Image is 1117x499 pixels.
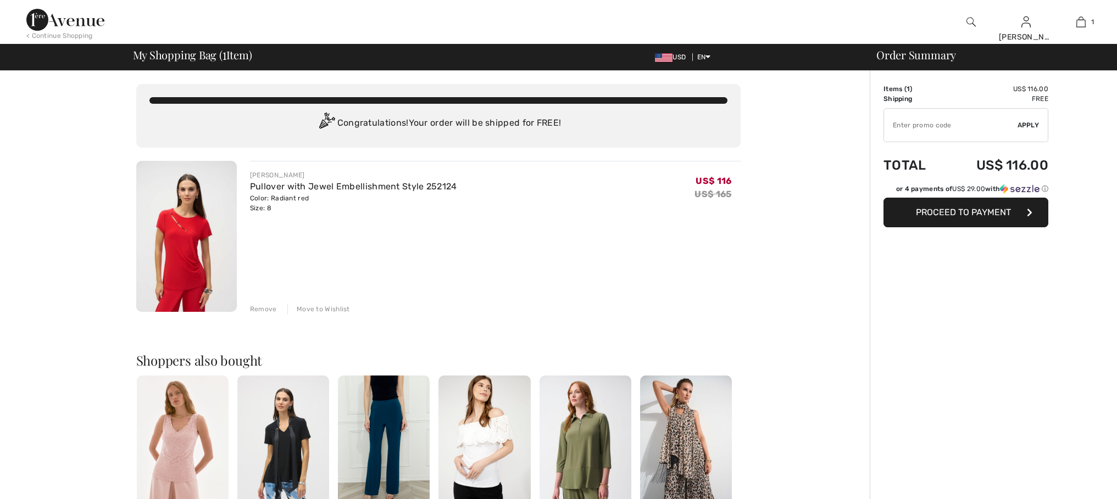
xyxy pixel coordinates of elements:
[907,85,910,93] span: 1
[883,198,1048,227] button: Proceed to Payment
[133,49,252,60] span: My Shopping Bag ( Item)
[1021,15,1031,29] img: My Info
[944,94,1048,104] td: Free
[696,176,731,186] span: US$ 116
[1018,120,1040,130] span: Apply
[136,354,741,367] h2: Shoppers also bought
[697,53,711,61] span: EN
[1091,17,1094,27] span: 1
[250,193,457,213] div: Color: Radiant red Size: 8
[883,84,944,94] td: Items ( )
[883,147,944,184] td: Total
[896,184,1048,194] div: or 4 payments of with
[1000,184,1040,194] img: Sezzle
[1076,15,1086,29] img: My Bag
[149,113,727,134] div: Congratulations! Your order will be shipped for FREE!
[655,53,673,62] img: US Dollar
[250,170,457,180] div: [PERSON_NAME]
[26,31,93,41] div: < Continue Shopping
[944,84,1048,94] td: US$ 116.00
[883,184,1048,198] div: or 4 payments ofUS$ 29.00withSezzle Click to learn more about Sezzle
[883,94,944,104] td: Shipping
[315,113,337,134] img: Congratulation2.svg
[287,304,350,314] div: Move to Wishlist
[966,15,976,29] img: search the website
[26,9,104,31] img: 1ère Avenue
[999,31,1053,43] div: [PERSON_NAME]
[223,47,226,61] span: 1
[863,49,1110,60] div: Order Summary
[952,185,985,193] span: US$ 29.00
[655,53,690,61] span: USD
[916,207,1011,217] span: Proceed to Payment
[884,109,1018,142] input: Promo code
[136,161,237,312] img: Pullover with Jewel Embellishment Style 252124
[250,304,277,314] div: Remove
[1021,16,1031,27] a: Sign In
[694,189,731,199] s: US$ 165
[1054,15,1108,29] a: 1
[250,181,457,192] a: Pullover with Jewel Embellishment Style 252124
[944,147,1048,184] td: US$ 116.00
